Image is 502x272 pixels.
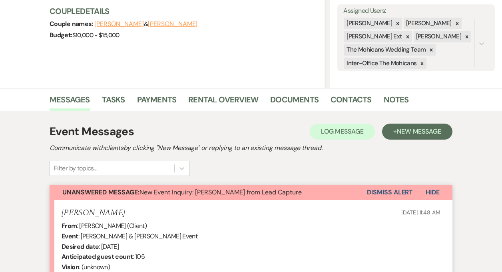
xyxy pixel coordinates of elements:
[331,93,372,111] a: Contacts
[310,124,375,140] button: Log Message
[62,188,139,196] strong: Unanswered Message:
[62,242,99,251] b: Desired date
[50,20,94,28] span: Couple names:
[384,93,409,111] a: Notes
[343,5,489,17] label: Assigned Users:
[102,93,125,111] a: Tasks
[62,232,78,240] b: Event
[72,31,120,39] span: $10,000 - $15,000
[270,93,319,111] a: Documents
[94,20,197,28] span: &
[50,123,134,140] h1: Event Messages
[50,93,90,111] a: Messages
[401,209,440,216] span: [DATE] 11:48 AM
[62,188,302,196] span: New Event Inquiry: [PERSON_NAME] from Lead Capture
[94,21,144,27] button: [PERSON_NAME]
[188,93,258,111] a: Rental Overview
[344,44,427,56] div: The Mohicans Wedding Team
[367,185,413,200] button: Dismiss Alert
[321,127,364,136] span: Log Message
[426,188,440,196] span: Hide
[62,252,133,261] b: Anticipated guest count
[414,31,463,42] div: [PERSON_NAME]
[50,143,452,153] h2: Communicate with clients by clicking "New Message" or replying to an existing message thread.
[50,6,318,17] h3: Couple Details
[54,164,97,173] div: Filter by topics...
[50,185,367,200] button: Unanswered Message:New Event Inquiry: [PERSON_NAME] from Lead Capture
[62,263,79,271] b: Vision
[397,127,441,136] span: New Message
[344,58,418,69] div: Inter-Office The Mohicans
[62,222,77,230] b: From
[62,208,125,218] h5: [PERSON_NAME]
[344,31,403,42] div: [PERSON_NAME] Ext
[382,124,452,140] button: +New Message
[344,18,393,29] div: [PERSON_NAME]
[137,93,177,111] a: Payments
[413,185,452,200] button: Hide
[148,21,197,27] button: [PERSON_NAME]
[50,31,72,39] span: Budget:
[404,18,453,29] div: [PERSON_NAME]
